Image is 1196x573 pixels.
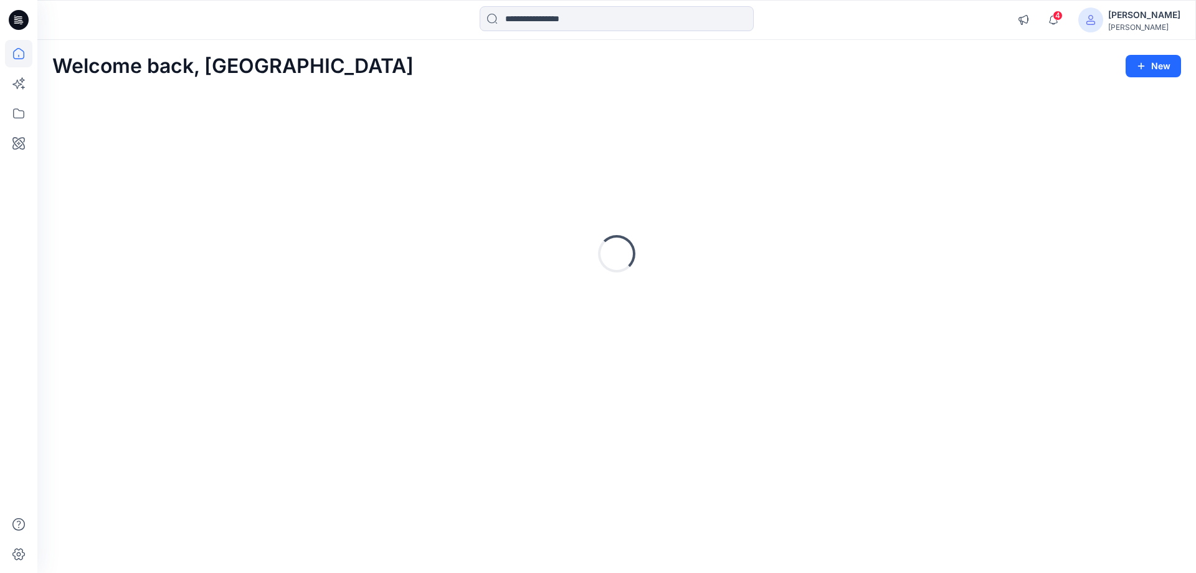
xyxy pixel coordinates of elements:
[52,55,414,78] h2: Welcome back, [GEOGRAPHIC_DATA]
[1108,7,1180,22] div: [PERSON_NAME]
[1108,22,1180,32] div: [PERSON_NAME]
[1086,15,1096,25] svg: avatar
[1053,11,1063,21] span: 4
[1126,55,1181,77] button: New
